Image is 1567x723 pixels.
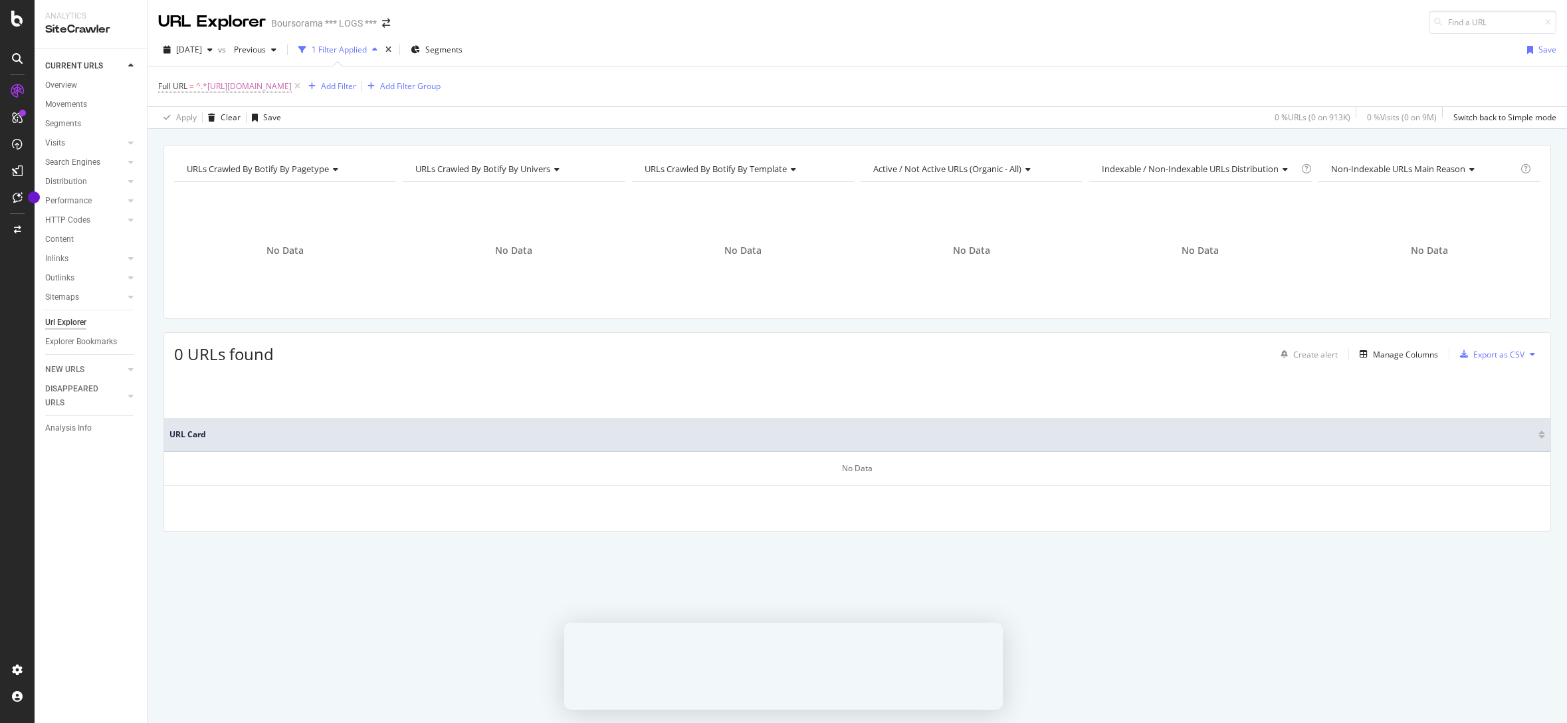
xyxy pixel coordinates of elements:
a: Performance [45,194,124,208]
span: Full URL [158,80,187,92]
a: CURRENT URLS [45,59,124,73]
a: Sitemaps [45,290,124,304]
a: Outlinks [45,271,124,285]
div: Clear [221,112,241,123]
div: Content [45,233,74,247]
a: Explorer Bookmarks [45,335,138,349]
div: SiteCrawler [45,22,136,37]
div: DISAPPEARED URLS [45,382,112,410]
a: NEW URLS [45,363,124,377]
span: URLs Crawled By Botify By template [645,163,787,175]
a: Visits [45,136,124,150]
div: Distribution [45,175,87,189]
div: Overview [45,78,77,92]
a: Distribution [45,175,124,189]
a: Search Engines [45,155,124,169]
div: Switch back to Simple mode [1453,112,1556,123]
div: NEW URLS [45,363,84,377]
button: Manage Columns [1354,346,1438,362]
button: Create alert [1275,344,1338,365]
div: Analytics [45,11,136,22]
a: Content [45,233,138,247]
div: Outlinks [45,271,74,285]
a: Overview [45,78,138,92]
span: = [189,80,194,92]
button: Save [1522,39,1556,60]
div: CURRENT URLS [45,59,103,73]
div: Save [1538,44,1556,55]
span: No Data [1411,244,1448,257]
button: Add Filter Group [362,78,441,94]
h4: Active / Not Active URLs [871,158,1071,179]
div: Create alert [1293,349,1338,360]
h4: Indexable / Non-Indexable URLs Distribution [1099,158,1299,179]
a: Url Explorer [45,316,138,330]
div: Tooltip anchor [28,191,40,203]
iframe: Survey from Botify [564,623,1003,710]
button: Switch back to Simple mode [1448,107,1556,128]
button: Add Filter [303,78,356,94]
button: Clear [203,107,241,128]
span: No Data [266,244,304,257]
span: No Data [953,244,990,257]
a: Movements [45,98,138,112]
div: times [383,43,394,56]
div: Performance [45,194,92,208]
button: 1 Filter Applied [293,39,383,60]
div: Save [263,112,281,123]
h4: URLs Crawled By Botify By template [642,158,842,179]
a: HTTP Codes [45,213,124,227]
button: Apply [158,107,197,128]
div: Visits [45,136,65,150]
span: 2025 Aug. 8th [176,44,202,55]
button: Previous [229,39,282,60]
span: Active / Not Active URLs (organic - all) [873,163,1021,175]
span: vs [218,44,229,55]
button: [DATE] [158,39,218,60]
div: Search Engines [45,155,100,169]
div: Movements [45,98,87,112]
span: No Data [724,244,762,257]
div: HTTP Codes [45,213,90,227]
a: Analysis Info [45,421,138,435]
div: Url Explorer [45,316,86,330]
div: Sitemaps [45,290,79,304]
div: Inlinks [45,252,68,266]
div: URL Explorer [158,11,266,33]
div: Add Filter Group [380,80,441,92]
button: Segments [405,39,468,60]
h4: Non-Indexable URLs Main Reason [1328,158,1518,179]
span: No Data [1182,244,1219,257]
div: No Data [164,452,1550,486]
a: Inlinks [45,252,124,266]
button: Save [247,107,281,128]
span: No Data [495,244,532,257]
button: Export as CSV [1455,344,1524,365]
div: Explorer Bookmarks [45,335,117,349]
span: ^.*[URL][DOMAIN_NAME] [196,77,292,96]
a: Segments [45,117,138,131]
div: arrow-right-arrow-left [382,19,390,28]
a: DISAPPEARED URLS [45,382,124,410]
span: Non-Indexable URLs Main Reason [1331,163,1465,175]
div: Export as CSV [1473,349,1524,360]
span: URLs Crawled By Botify By univers [415,163,550,175]
div: 0 % Visits ( 0 on 9M ) [1367,112,1437,123]
span: Indexable / Non-Indexable URLs distribution [1102,163,1279,175]
input: Find a URL [1429,11,1556,34]
div: 1 Filter Applied [312,44,367,55]
div: Apply [176,112,197,123]
div: Add Filter [321,80,356,92]
iframe: Intercom live chat [1522,678,1554,710]
h4: URLs Crawled By Botify By univers [413,158,613,179]
span: 0 URLs found [174,343,274,365]
div: Manage Columns [1373,349,1438,360]
div: Segments [45,117,81,131]
h4: URLs Crawled By Botify By pagetype [184,158,384,179]
div: 0 % URLs ( 0 on 913K ) [1275,112,1350,123]
div: Analysis Info [45,421,92,435]
span: URL Card [169,429,1535,441]
span: Previous [229,44,266,55]
span: Segments [425,44,463,55]
span: URLs Crawled By Botify By pagetype [187,163,329,175]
